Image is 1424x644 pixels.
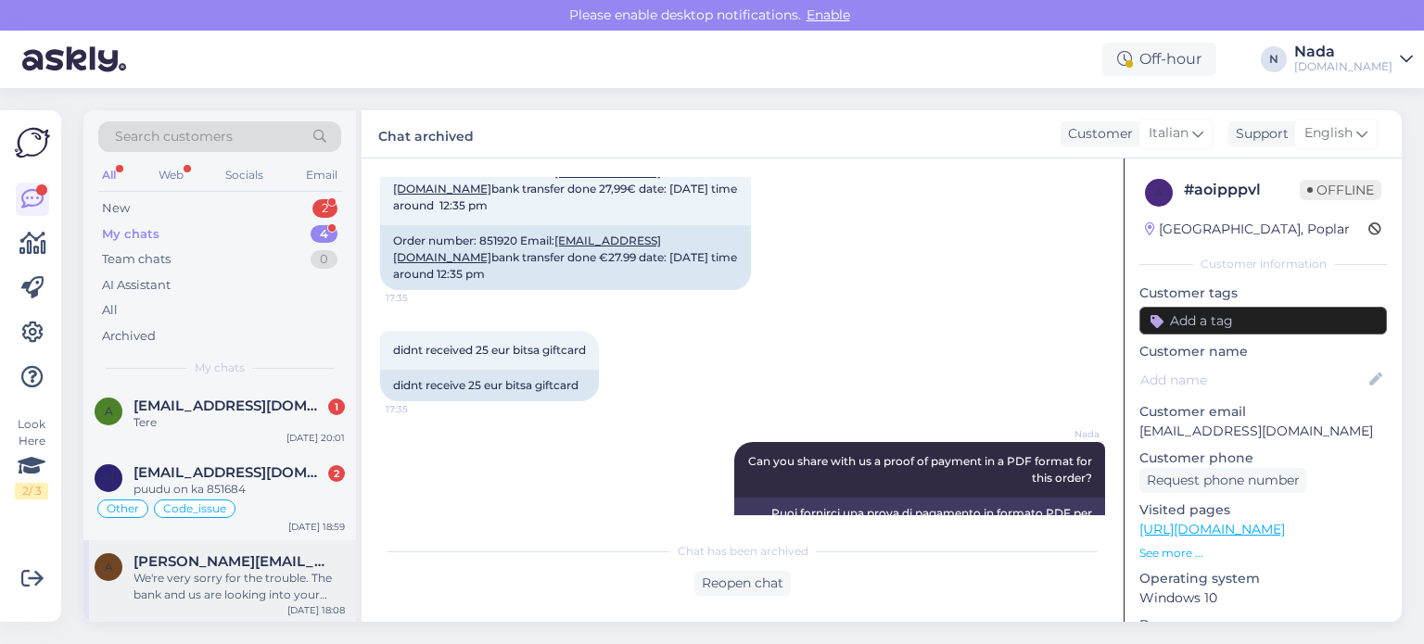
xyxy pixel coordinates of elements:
div: [DATE] 18:08 [287,603,345,617]
div: Web [155,163,187,187]
div: 2 [312,199,337,218]
div: Look Here [15,416,48,499]
p: Customer phone [1139,448,1387,468]
input: Add a tag [1139,307,1387,335]
div: didnt receive 25 eur bitsa giftcard [380,370,599,401]
span: Chat has been archived [678,543,808,560]
div: Off-hour [1102,43,1216,76]
span: andrus.remmelg@gmail.com [133,553,326,570]
span: Search customers [115,127,233,146]
p: Windows 10 [1139,588,1387,608]
div: My chats [102,225,159,244]
p: Customer name [1139,342,1387,361]
a: Nada[DOMAIN_NAME] [1294,44,1413,74]
span: Enable [801,6,856,23]
div: Order number: 851920 Email: bank transfer done €27.99 date: [DATE] time around 12:35 pm [380,225,751,290]
span: Can you share with us a proof of payment in a PDF format for this order? [748,454,1095,485]
span: Other [107,503,139,514]
div: Customer [1061,124,1133,144]
a: [URL][DOMAIN_NAME] [1139,521,1285,537]
div: Request phone number [1139,468,1307,493]
div: Tere [133,414,345,431]
div: Socials [222,163,267,187]
p: Customer tags [1139,284,1387,303]
span: andrewtatesview1@gmail.com [133,398,326,414]
span: Code_issue [163,503,226,514]
span: 17:35 [386,291,455,305]
div: [DATE] 20:01 [286,431,345,445]
div: N [1261,46,1287,72]
div: Archived [102,327,156,346]
span: meida@lepiste.pri.ee [133,464,326,481]
span: English [1304,123,1353,144]
div: Email [302,163,341,187]
div: New [102,199,130,218]
div: All [98,163,120,187]
div: [DOMAIN_NAME] [1294,59,1392,74]
div: puudu on ka 851684 [133,481,345,498]
span: Italian [1149,123,1189,144]
div: Reopen chat [694,571,791,596]
span: 17:35 [386,402,455,416]
span: Nada [1030,427,1100,441]
span: Order number: 851920 Email: bank transfer done 27,99€ date: [DATE] time around 12:35 pm [393,165,740,212]
span: a [105,404,113,418]
span: didnt received 25 eur bitsa giftcard [393,343,586,357]
span: My chats [195,360,245,376]
div: 4 [311,225,337,244]
p: Visited pages [1139,500,1387,520]
div: We're very sorry for the trouble. The bank and us are looking into your purchase. We hope to solv... [133,570,345,603]
img: Askly Logo [15,125,50,160]
label: Chat archived [378,121,474,146]
p: Customer email [1139,402,1387,422]
div: 0 [311,250,337,269]
div: AI Assistant [102,276,171,295]
input: Add name [1140,370,1366,390]
div: 1 [328,398,345,415]
div: Nada [1294,44,1392,59]
p: Browser [1139,615,1387,635]
span: Offline [1300,180,1381,200]
span: a [1155,185,1163,199]
p: Operating system [1139,569,1387,588]
div: [GEOGRAPHIC_DATA], Poplar [1145,220,1350,239]
div: Puoi fornirci una prova di pagamento in formato PDF per questo ordine? [734,498,1105,546]
div: Customer information [1139,256,1387,272]
div: Support [1228,124,1289,144]
span: a [105,560,113,574]
div: [DATE] 18:59 [288,520,345,534]
p: See more ... [1139,545,1387,562]
div: 2 / 3 [15,483,48,499]
div: Team chats [102,250,171,269]
div: All [102,301,118,320]
div: 2 [328,465,345,482]
p: [EMAIL_ADDRESS][DOMAIN_NAME] [1139,422,1387,441]
div: # aoipppvl [1184,179,1300,201]
span: m [104,471,114,485]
